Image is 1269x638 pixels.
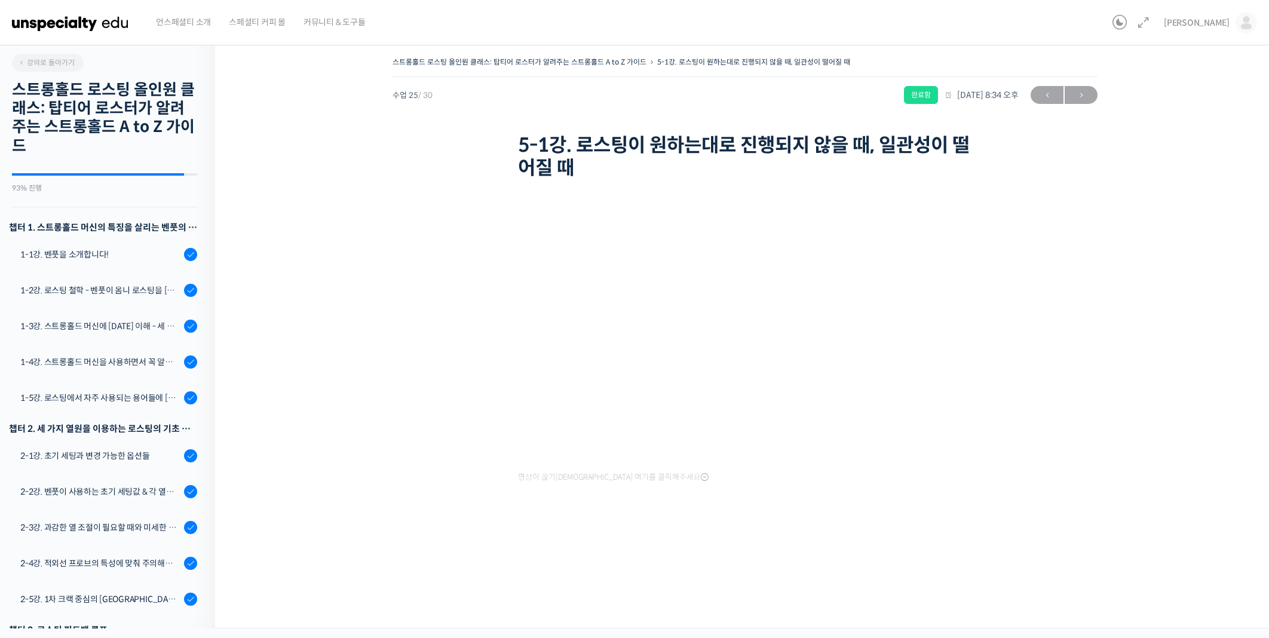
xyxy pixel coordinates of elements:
span: [PERSON_NAME] [1164,17,1230,28]
span: → [1065,87,1098,103]
span: 영상이 끊기[DEMOGRAPHIC_DATA] 여기를 클릭해주세요 [518,473,709,482]
a: ←이전 [1031,86,1063,104]
h1: 5-1강. 로스팅이 원하는대로 진행되지 않을 때, 일관성이 떨어질 때 [518,134,972,180]
div: 2-4강. 적외선 프로브의 특성에 맞춰 주의해야 할 점들 [20,557,180,570]
div: 1-2강. 로스팅 철학 - 벤풋이 옴니 로스팅을 [DATE] 않는 이유 [20,284,180,297]
a: 5-1강. 로스팅이 원하는대로 진행되지 않을 때, 일관성이 떨어질 때 [657,57,850,66]
div: 1-4강. 스트롱홀드 머신을 사용하면서 꼭 알고 있어야 할 유의사항 [20,355,180,369]
a: 강의로 돌아가기 [12,54,84,72]
div: 챕터 3. 로스팅 피드백 루프 [9,622,197,638]
div: 1-5강. 로스팅에서 자주 사용되는 용어들에 [DATE] 이해 [20,391,180,404]
div: 2-2강. 벤풋이 사용하는 초기 세팅값 & 각 열원이 하는 역할 [20,485,180,498]
div: 완료함 [904,86,938,104]
div: 1-3강. 스트롱홀드 머신에 [DATE] 이해 - 세 가지 열원이 만들어내는 변화 [20,320,180,333]
div: 1-1강. 벤풋을 소개합니다! [20,248,180,261]
a: 스트롱홀드 로스팅 올인원 클래스: 탑티어 로스터가 알려주는 스트롱홀드 A to Z 가이드 [393,57,646,66]
div: 2-1강. 초기 세팅과 변경 가능한 옵션들 [20,449,180,462]
span: 강의로 돌아가기 [18,58,75,67]
div: 챕터 2. 세 가지 열원을 이용하는 로스팅의 기초 설계 [9,421,197,437]
div: 2-3강. 과감한 열 조절이 필요할 때와 미세한 열 조절이 필요할 때 [20,521,180,534]
a: 다음→ [1065,86,1098,104]
span: / 30 [418,90,433,100]
span: ← [1031,87,1063,103]
h3: 챕터 1. 스트롱홀드 머신의 특징을 살리는 벤풋의 로스팅 방식 [9,219,197,235]
h2: 스트롱홀드 로스팅 올인원 클래스: 탑티어 로스터가 알려주는 스트롱홀드 A to Z 가이드 [12,81,197,155]
div: 2-5강. 1차 크랙 중심의 [GEOGRAPHIC_DATA]에 관하여 [20,593,180,606]
div: 93% 진행 [12,185,197,192]
span: [DATE] 8:34 오후 [944,90,1019,100]
span: 수업 25 [393,91,433,99]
